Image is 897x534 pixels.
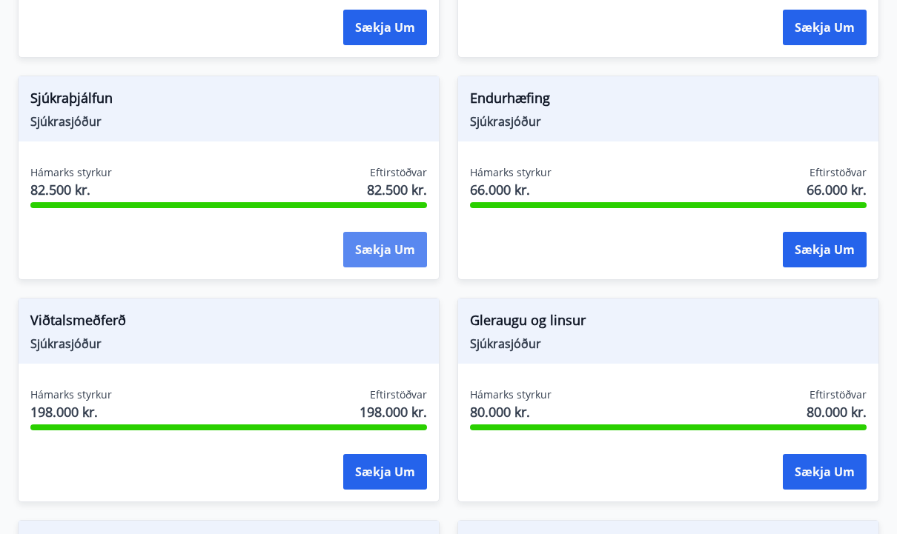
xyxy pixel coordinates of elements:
button: Sækja um [343,10,427,46]
span: Viðtalsmeðferð [30,311,427,336]
span: Hámarks styrkur [470,166,552,181]
button: Sækja um [783,233,867,268]
span: Gleraugu og linsur [470,311,867,336]
span: Hámarks styrkur [30,166,112,181]
span: 80.000 kr. [807,403,867,422]
button: Sækja um [343,455,427,490]
span: 66.000 kr. [807,181,867,200]
span: 198.000 kr. [360,403,427,422]
span: Eftirstöðvar [810,388,867,403]
span: Hámarks styrkur [470,388,552,403]
span: Sjúkrasjóður [470,114,867,130]
span: Sjúkrasjóður [30,336,427,353]
span: 80.000 kr. [470,403,552,422]
span: 82.500 kr. [367,181,427,200]
span: Hámarks styrkur [30,388,112,403]
span: 198.000 kr. [30,403,112,422]
span: Eftirstöðvar [370,166,427,181]
button: Sækja um [783,455,867,490]
button: Sækja um [343,233,427,268]
span: 66.000 kr. [470,181,552,200]
span: Eftirstöðvar [810,166,867,181]
span: Endurhæfing [470,89,867,114]
span: Sjúkrasjóður [30,114,427,130]
button: Sækja um [783,10,867,46]
span: Sjúkraþjálfun [30,89,427,114]
span: Sjúkrasjóður [470,336,867,353]
span: 82.500 kr. [30,181,112,200]
span: Eftirstöðvar [370,388,427,403]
